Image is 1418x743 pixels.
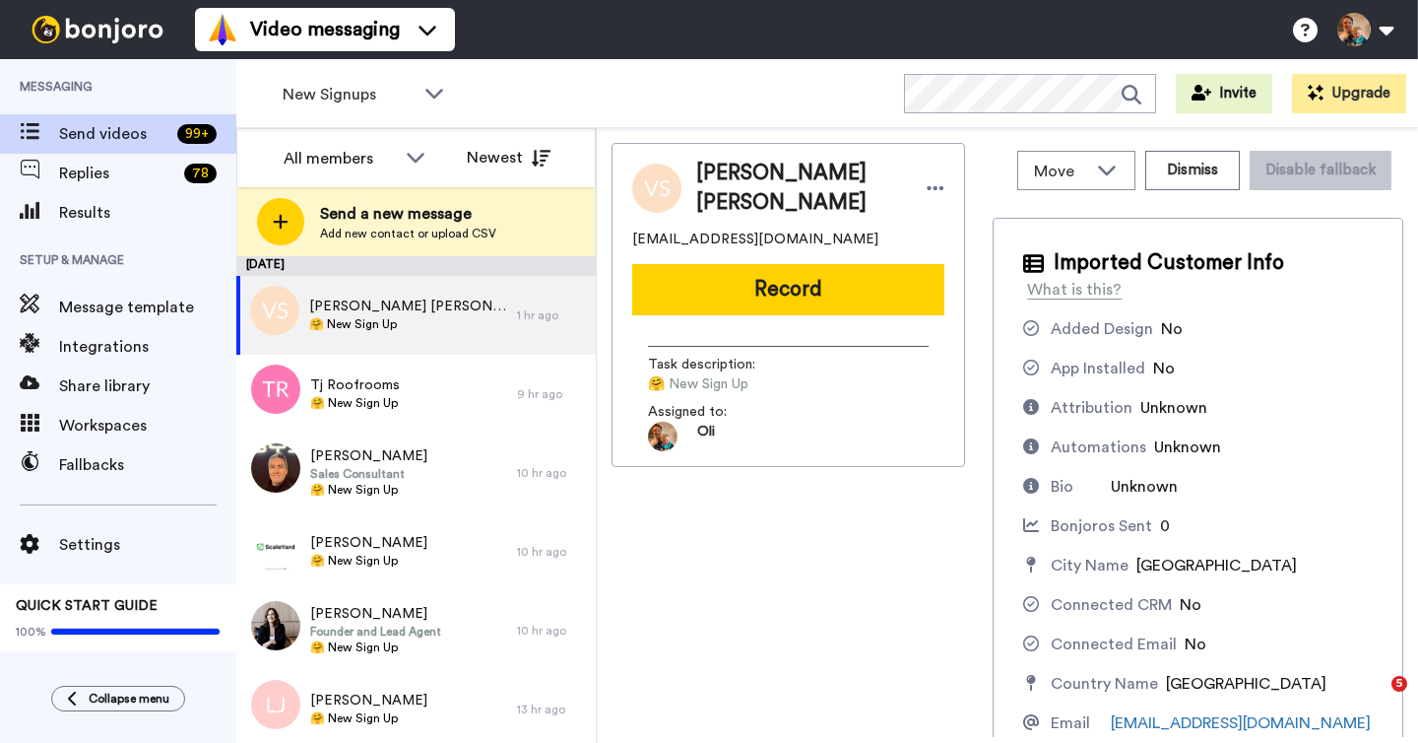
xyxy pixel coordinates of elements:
[1051,396,1132,420] div: Attribution
[89,691,169,707] span: Collapse menu
[207,14,238,45] img: vm-color.svg
[632,230,878,249] span: [EMAIL_ADDRESS][DOMAIN_NAME]
[1034,160,1087,183] span: Move
[59,414,236,438] span: Workspaces
[1051,633,1177,656] div: Connected Email
[59,296,236,319] span: Message template
[648,355,786,374] span: Task description :
[250,16,400,43] span: Video messaging
[310,710,427,726] span: 🤗 New Sign Up
[320,226,496,241] span: Add new contact or upload CSV
[236,256,596,276] div: [DATE]
[251,601,300,650] img: 44d089c9-6d02-4c0f-9ccd-594c9e39f916.jpg
[648,374,835,394] span: 🤗 New Sign Up
[632,164,681,213] img: Image of Vendela Sahlberg
[59,533,236,557] span: Settings
[310,466,427,482] span: Sales Consultant
[177,124,217,144] div: 99 +
[310,395,400,411] span: 🤗 New Sign Up
[59,374,236,398] span: Share library
[251,365,300,414] img: tr.png
[310,691,427,710] span: [PERSON_NAME]
[310,446,427,466] span: [PERSON_NAME]
[1351,676,1398,723] iframe: Intercom live chat
[1051,554,1128,577] div: City Name
[251,522,300,572] img: fa68d08f-515f-4f2e-b838-cbb0d62c0be4.png
[696,159,907,218] span: [PERSON_NAME] [PERSON_NAME]
[632,264,944,315] button: Record
[310,640,441,655] span: 🤗 New Sign Up
[284,147,396,170] div: All members
[517,544,586,560] div: 10 hr ago
[310,533,427,553] span: [PERSON_NAME]
[1051,317,1153,341] div: Added Design
[59,162,176,185] span: Replies
[1051,357,1145,380] div: App Installed
[1145,151,1240,190] button: Dismiss
[1176,74,1272,113] button: Invite
[283,83,415,106] span: New Signups
[517,465,586,481] div: 10 hr ago
[517,386,586,402] div: 9 hr ago
[24,16,171,43] img: bj-logo-header-white.svg
[1154,439,1221,455] span: Unknown
[310,375,400,395] span: Tj Roofrooms
[251,680,300,729] img: lj.png
[517,702,586,717] div: 13 hr ago
[1140,400,1207,416] span: Unknown
[1111,479,1178,495] span: Unknown
[1051,711,1090,735] div: Email
[1292,74,1406,113] button: Upgrade
[250,286,299,335] img: vs.png
[16,624,46,640] span: 100%
[1161,321,1183,337] span: No
[309,297,507,316] span: [PERSON_NAME] [PERSON_NAME]
[310,604,441,624] span: [PERSON_NAME]
[1051,514,1152,538] div: Bonjoros Sent
[1051,593,1172,617] div: Connected CRM
[184,164,217,183] div: 78
[697,422,715,451] span: Oli
[310,624,441,640] span: Founder and Lead Agent
[1160,518,1170,534] span: 0
[1051,436,1146,459] div: Automations
[59,335,236,359] span: Integrations
[648,422,677,451] img: 5087268b-a063-445d-b3f7-59d8cce3615b-1541509651.jpg
[517,623,586,639] div: 10 hr ago
[59,122,169,146] span: Send videos
[1136,558,1297,574] span: [GEOGRAPHIC_DATA]
[51,686,185,711] button: Collapse menu
[1180,597,1201,613] span: No
[16,599,158,613] span: QUICK START GUIDE
[1391,676,1407,692] span: 5
[251,443,300,493] img: 585055b3-8df5-4317-94be-bdc617db1580.jpg
[1027,278,1122,302] div: What is this?
[1166,676,1326,692] span: [GEOGRAPHIC_DATA]
[310,553,427,569] span: 🤗 New Sign Up
[1185,637,1206,652] span: No
[1054,248,1284,278] span: Imported Customer Info
[309,316,507,332] span: 🤗 New Sign Up
[1051,672,1158,696] div: Country Name
[517,307,586,323] div: 1 hr ago
[310,482,427,498] span: 🤗 New Sign Up
[1153,361,1175,376] span: No
[1051,475,1073,499] div: Bio
[320,202,496,226] span: Send a new message
[59,453,236,477] span: Fallbacks
[1250,151,1391,190] button: Disable fallback
[648,402,786,422] span: Assigned to:
[1111,715,1371,731] a: [EMAIL_ADDRESS][DOMAIN_NAME]
[452,138,565,177] button: Newest
[59,201,236,225] span: Results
